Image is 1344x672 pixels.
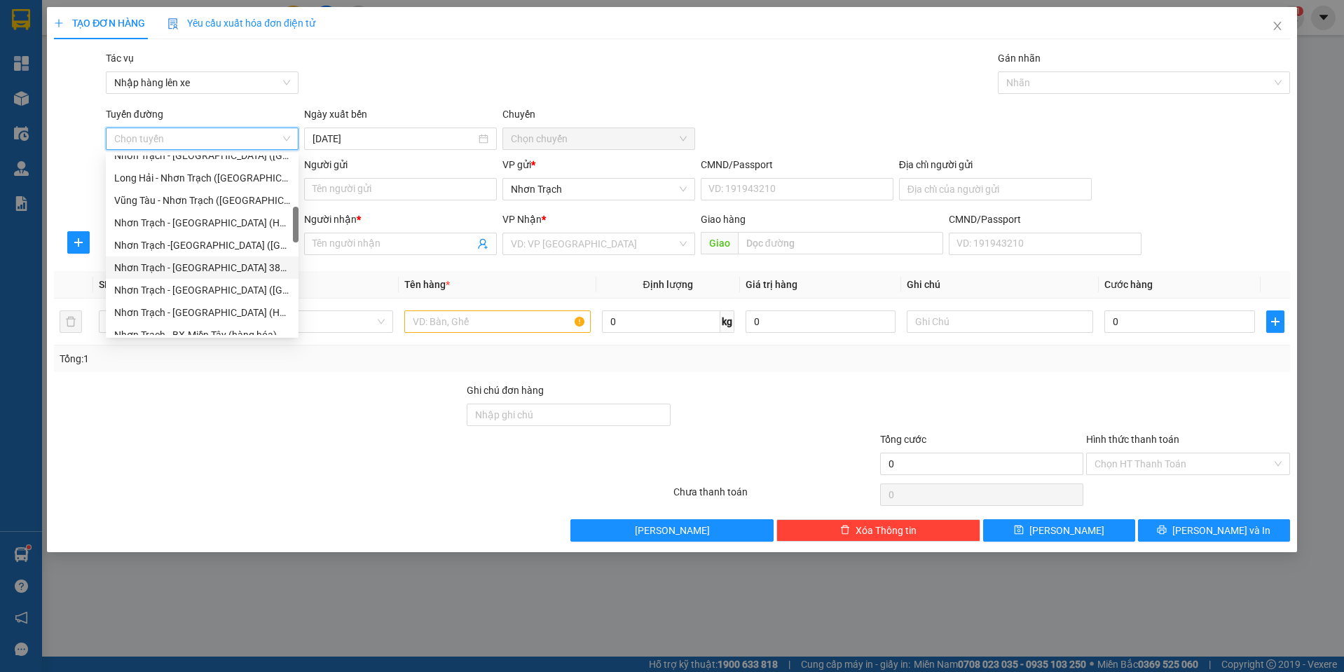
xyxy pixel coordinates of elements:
div: Nhơn Trạch - [GEOGRAPHIC_DATA] ([GEOGRAPHIC_DATA]) [114,282,290,298]
button: [PERSON_NAME] [570,519,774,542]
div: Nhơn Trạch - Hàng Xanh (Hàng hóa) [106,301,299,324]
div: VP gửi [502,157,695,172]
button: deleteXóa Thông tin [776,519,980,542]
div: Vũng Tàu - Nhơn Trạch ([GEOGRAPHIC_DATA]) [114,193,290,208]
span: Tên hàng [404,279,450,290]
input: Ghi Chú [907,310,1093,333]
div: Vũng Tàu - Nhơn Trạch (Hàng Hóa) [106,189,299,212]
div: CMND/Passport [949,212,1141,227]
span: close [1272,20,1283,32]
input: 0 [746,310,896,333]
div: Nhơn Trạch -[GEOGRAPHIC_DATA] ([GEOGRAPHIC_DATA]) [114,238,290,253]
div: Chuyến [502,107,695,128]
span: Tổng cước [880,434,926,445]
div: Nhơn Trạch - BX.Miền Tây (hàng hóa) [106,324,299,346]
input: 13/09/2025 [313,131,476,146]
div: Ngày xuất bến [304,107,497,128]
div: Nhơn Trạch - [GEOGRAPHIC_DATA] ([GEOGRAPHIC_DATA]) [114,148,290,163]
div: Nhơn Trạch - Miền Đông 387 (Hàng hóa) [106,256,299,279]
label: Tác vụ [106,53,134,64]
span: user-add [477,238,488,249]
label: Hình thức thanh toán [1086,434,1179,445]
div: Địa chỉ người gửi [899,157,1092,172]
span: Nhơn Trạch [511,179,687,200]
div: Nhơn Trạch - An Đông (Hàng hóa) [106,279,299,301]
div: Long Hải - Nhơn Trạch ([GEOGRAPHIC_DATA]) [114,170,290,186]
span: [PERSON_NAME] [1029,523,1104,538]
span: plus [54,18,64,28]
button: plus [1266,310,1284,333]
input: Dọc đường [738,232,943,254]
div: Long Hải - Nhơn Trạch (Hàng Hóa) [106,167,299,189]
span: Xóa Thông tin [856,523,917,538]
label: Ghi chú đơn hàng [467,385,544,396]
span: Giá trị hàng [746,279,797,290]
img: icon [167,18,179,29]
button: delete [60,310,82,333]
span: TẠO ĐƠN HÀNG [54,18,145,29]
div: Tuyến đường [106,107,299,128]
span: VP Nhận [502,214,542,225]
span: Cước hàng [1104,279,1153,290]
span: plus [1267,316,1284,327]
span: [PERSON_NAME] và In [1172,523,1270,538]
div: Người nhận [304,212,497,227]
div: Nhơn Trạch - [GEOGRAPHIC_DATA] (Hàng hóa) [114,215,290,231]
button: Close [1258,7,1297,46]
th: Ghi chú [901,271,1099,299]
span: Chọn chuyến [511,128,687,149]
input: Địa chỉ của người gửi [899,178,1092,200]
span: plus [68,237,89,248]
button: save[PERSON_NAME] [983,519,1135,542]
input: VD: Bàn, Ghế [404,310,591,333]
div: Nhơn Trạch - Vũng Tàu (Hàng hóa) [106,212,299,234]
span: Khác [215,311,385,332]
span: Yêu cầu xuất hóa đơn điện tử [167,18,315,29]
span: Giao [701,232,738,254]
span: [PERSON_NAME] [635,523,710,538]
div: Nhơn Trạch - Long Hải (Hàng hóa) [106,144,299,167]
span: save [1014,525,1024,536]
span: delete [840,525,850,536]
label: Gán nhãn [998,53,1041,64]
span: printer [1157,525,1167,536]
div: Nhơn Trạch - BX.Miền Tây (hàng hóa) [114,327,290,343]
div: Người gửi [304,157,497,172]
span: Giao hàng [701,214,746,225]
div: Chưa thanh toán [672,484,879,509]
div: Nhơn Trạch - [GEOGRAPHIC_DATA] 387 ([GEOGRAPHIC_DATA]) [114,260,290,275]
span: Chọn tuyến [114,128,290,149]
button: printer[PERSON_NAME] và In [1138,519,1290,542]
button: plus [67,231,90,254]
input: Ghi chú đơn hàng [467,404,671,426]
div: Nhơn Trạch -Bà Rịa (Hàng hóa) [106,234,299,256]
div: Nhơn Trạch - [GEOGRAPHIC_DATA] (Hàng hóa) [114,305,290,320]
div: CMND/Passport [701,157,893,172]
span: Định lượng [643,279,693,290]
span: Nhập hàng lên xe [114,72,290,93]
div: Tổng: 1 [60,351,519,366]
span: SL [99,279,110,290]
span: kg [720,310,734,333]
